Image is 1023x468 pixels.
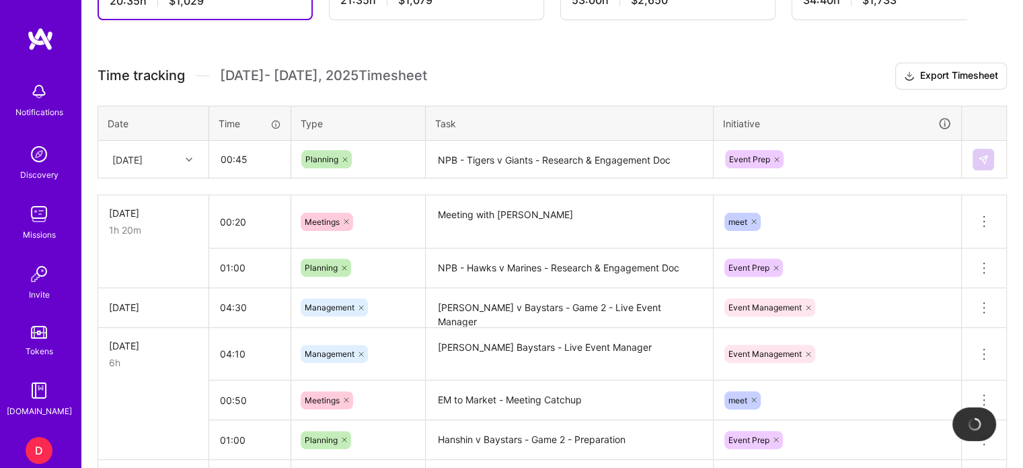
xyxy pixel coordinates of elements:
[305,263,338,273] span: Planning
[427,422,712,459] textarea: Hanshin v Baystars - Game 2 - Preparation
[427,329,712,380] textarea: [PERSON_NAME] Baystars - Live Event Manager
[26,261,52,288] img: Invite
[305,349,354,359] span: Management
[305,435,338,445] span: Planning
[209,250,291,286] input: HH:MM
[209,422,291,458] input: HH:MM
[728,395,747,405] span: meet
[219,116,281,131] div: Time
[978,154,989,165] img: Submit
[22,437,56,464] a: D
[209,290,291,325] input: HH:MM
[109,356,198,370] div: 6h
[15,105,63,119] div: Notifications
[109,206,198,220] div: [DATE]
[20,168,59,182] div: Discovery
[210,141,290,177] input: HH:MM
[305,154,338,164] span: Planning
[427,250,712,287] textarea: NPB - Hawks v Marines - Research & Engagement Doc
[26,437,52,464] div: D
[723,116,952,131] div: Initiative
[728,435,769,445] span: Event Prep
[31,326,47,339] img: tokens
[7,404,72,418] div: [DOMAIN_NAME]
[26,377,52,404] img: guide book
[98,106,209,141] th: Date
[427,382,712,419] textarea: EM to Market - Meeting Catchup
[220,67,427,84] span: [DATE] - [DATE] , 2025 Timesheet
[112,152,143,166] div: [DATE]
[967,417,982,432] img: loading
[427,197,712,247] textarea: Meeting with [PERSON_NAME]
[728,302,802,312] span: Event Management
[26,344,53,358] div: Tokens
[209,382,291,418] input: HH:MM
[973,149,995,170] div: null
[23,228,56,242] div: Missions
[109,223,198,237] div: 1h 20m
[426,106,714,141] th: Task
[186,156,192,163] i: icon Chevron
[427,290,712,327] textarea: [PERSON_NAME] v Baystars - Game 2 - Live Event Manager
[305,395,340,405] span: Meetings
[728,349,802,359] span: Event Management
[305,217,340,227] span: Meetings
[109,339,198,353] div: [DATE]
[895,63,1007,90] button: Export Timesheet
[209,336,291,372] input: HH:MM
[98,67,185,84] span: Time tracking
[427,142,712,178] textarea: NPB - Tigers v Giants - Research & Engagement Doc
[26,201,52,228] img: teamwork
[305,302,354,312] span: Management
[26,141,52,168] img: discovery
[27,27,54,51] img: logo
[728,217,747,227] span: meet
[291,106,426,141] th: Type
[29,288,50,302] div: Invite
[729,154,770,164] span: Event Prep
[904,69,915,83] i: icon Download
[109,300,198,314] div: [DATE]
[209,204,291,240] input: HH:MM
[26,78,52,105] img: bell
[728,263,769,273] span: Event Prep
